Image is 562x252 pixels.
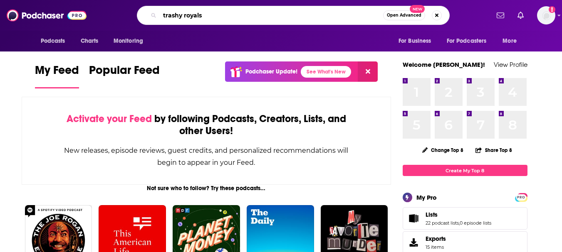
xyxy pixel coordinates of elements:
[494,61,527,69] a: View Profile
[41,35,65,47] span: Podcasts
[416,193,437,201] div: My Pro
[497,33,527,49] button: open menu
[537,6,555,24] img: User Profile
[81,35,99,47] span: Charts
[403,61,485,69] a: Welcome [PERSON_NAME]!
[7,7,87,23] img: Podchaser - Follow, Share and Rate Podcasts
[393,33,442,49] button: open menu
[35,63,79,88] a: My Feed
[245,68,297,75] p: Podchaser Update!
[426,235,446,242] span: Exports
[35,33,76,49] button: open menu
[493,8,508,22] a: Show notifications dropdown
[537,6,555,24] button: Show profile menu
[460,220,491,226] a: 0 episode lists
[426,244,446,250] span: 15 items
[35,63,79,82] span: My Feed
[447,35,487,47] span: For Podcasters
[64,144,349,169] div: New releases, episode reviews, guest credits, and personalized recommendations will begin to appe...
[403,165,527,176] a: Create My Top 8
[114,35,143,47] span: Monitoring
[75,33,104,49] a: Charts
[387,13,421,17] span: Open Advanced
[537,6,555,24] span: Logged in as hconnor
[516,194,526,201] span: PRO
[403,207,527,230] span: Lists
[301,66,351,78] a: See What's New
[406,213,422,224] a: Lists
[426,220,459,226] a: 22 podcast lists
[441,33,499,49] button: open menu
[89,63,160,88] a: Popular Feed
[89,63,160,82] span: Popular Feed
[383,10,425,20] button: Open AdvancedNew
[67,113,152,125] span: Activate your Feed
[160,9,383,22] input: Search podcasts, credits, & more...
[503,35,517,47] span: More
[22,185,391,192] div: Not sure who to follow? Try these podcasts...
[64,113,349,137] div: by following Podcasts, Creators, Lists, and other Users!
[475,142,512,158] button: Share Top 8
[399,35,431,47] span: For Business
[549,6,555,13] svg: Add a profile image
[426,211,491,218] a: Lists
[410,5,425,13] span: New
[516,194,526,200] a: PRO
[426,211,438,218] span: Lists
[406,237,422,248] span: Exports
[108,33,154,49] button: open menu
[514,8,527,22] a: Show notifications dropdown
[137,6,450,25] div: Search podcasts, credits, & more...
[417,145,469,155] button: Change Top 8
